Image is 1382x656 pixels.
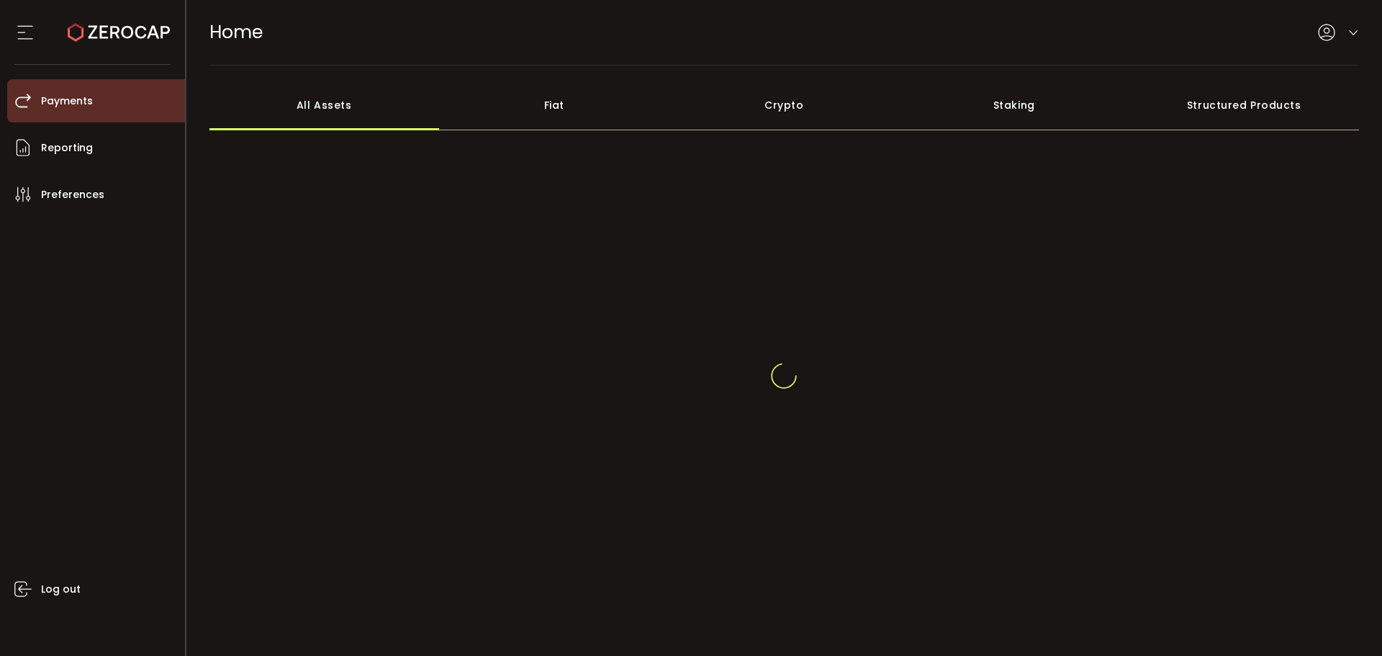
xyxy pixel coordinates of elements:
[41,138,93,158] span: Reporting
[41,91,93,112] span: Payments
[41,184,104,205] span: Preferences
[209,19,263,45] span: Home
[899,80,1129,130] div: Staking
[41,579,81,600] span: Log out
[439,80,669,130] div: Fiat
[669,80,900,130] div: Crypto
[1129,80,1360,130] div: Structured Products
[209,80,440,130] div: All Assets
